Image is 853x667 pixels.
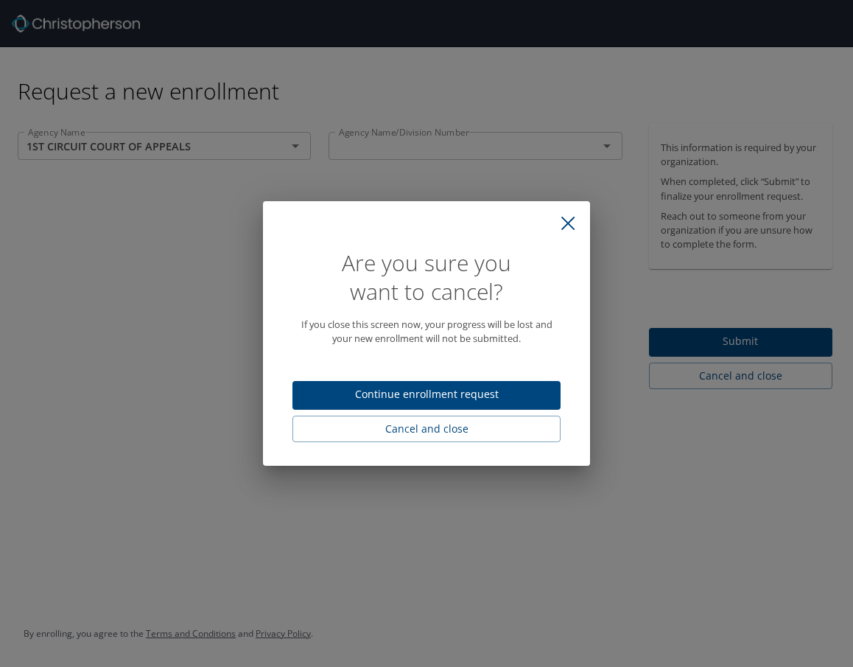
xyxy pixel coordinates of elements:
button: Cancel and close [292,416,561,443]
p: If you close this screen now, your progress will be lost and your new enrollment will not be subm... [292,318,561,346]
button: Continue enrollment request [292,381,561,410]
span: Continue enrollment request [304,385,549,404]
span: Cancel and close [304,420,549,439]
h1: Are you sure you want to cancel? [292,248,561,306]
button: close [552,207,584,240]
